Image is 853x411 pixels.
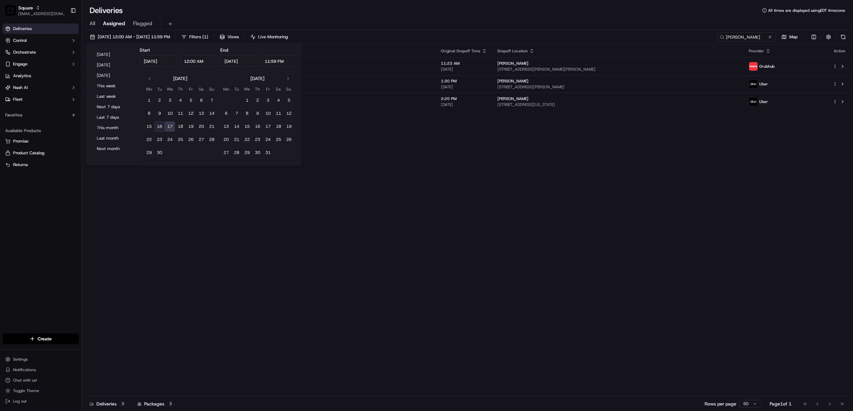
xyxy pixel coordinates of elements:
span: Toggle Theme [13,388,39,393]
img: Nash [7,7,20,20]
span: [PERSON_NAME] [497,61,528,66]
button: 10 [263,108,273,119]
button: 3 [263,95,273,106]
button: Square [18,5,33,11]
button: 16 [154,121,165,132]
button: Go to next month [284,74,293,83]
button: Notifications [3,365,79,374]
th: Tuesday [154,86,165,93]
button: Orchestrate [3,47,79,58]
button: 5 [186,95,196,106]
h1: Deliveries [90,5,123,16]
th: Tuesday [231,86,242,93]
button: Start new chat [111,65,119,73]
button: [EMAIL_ADDRESS][DOMAIN_NAME] [18,11,65,16]
label: Start [140,47,150,53]
span: All times are displayed using EDT timezone [768,8,845,13]
button: Returns [3,160,79,170]
button: 1 [242,95,252,106]
p: Welcome 👋 [7,26,119,37]
span: Notifications [13,367,36,372]
span: 2:20 PM [441,96,487,101]
button: 28 [231,147,242,158]
span: [PERSON_NAME] [497,96,528,101]
span: Filters [189,34,208,40]
th: Friday [186,86,196,93]
button: 15 [242,121,252,132]
button: 8 [242,108,252,119]
span: Fleet [13,96,23,102]
span: Flagged [133,20,152,27]
button: Last month [94,134,133,143]
span: API Documentation [62,95,105,102]
div: 3 [119,401,126,407]
span: 1:30 PM [441,78,487,84]
span: [DATE] [441,84,487,90]
span: Settings [13,357,28,362]
span: Provider [749,48,764,54]
button: SquareSquare[EMAIL_ADDRESS][DOMAIN_NAME] [3,3,68,18]
span: Map [789,34,798,40]
span: Views [227,34,239,40]
span: Returns [13,162,28,168]
button: 4 [175,95,186,106]
a: Promise [5,138,76,144]
button: 31 [263,147,273,158]
input: Time [260,55,298,67]
a: Deliveries [3,24,79,34]
span: Deliveries [13,26,32,32]
span: Uber [759,99,768,104]
button: 7 [231,108,242,119]
button: 25 [175,134,186,145]
button: 20 [221,134,231,145]
button: 19 [284,121,294,132]
a: Powered byPylon [46,111,79,116]
div: Available Products [3,126,79,136]
div: Start new chat [22,63,107,69]
th: Wednesday [165,86,175,93]
button: 30 [154,147,165,158]
span: [STREET_ADDRESS][PERSON_NAME] [497,84,738,90]
button: This week [94,81,133,91]
button: 12 [186,108,196,119]
span: Chat with us! [13,378,37,383]
button: 11 [175,108,186,119]
div: Favorites [3,110,79,120]
label: End [220,47,228,53]
th: Sunday [284,86,294,93]
button: 1 [144,95,154,106]
div: [DATE] [250,75,264,82]
button: Last week [94,92,133,101]
a: 💻API Documentation [53,93,108,104]
button: 9 [154,108,165,119]
span: Nash AI [13,85,28,91]
button: Product Catalog [3,148,79,158]
span: Assigned [103,20,125,27]
th: Thursday [252,86,263,93]
button: [DATE] 12:00 AM - [DATE] 11:59 PM [87,32,173,42]
div: 📗 [7,96,12,101]
button: Refresh [839,32,848,42]
span: Original Dropoff Time [441,48,480,54]
button: Next month [94,144,133,153]
button: 27 [196,134,207,145]
button: 18 [175,121,186,132]
button: 22 [242,134,252,145]
button: 13 [221,121,231,132]
button: 2 [252,95,263,106]
button: 5 [284,95,294,106]
div: [DATE] [173,75,187,82]
button: 16 [252,121,263,132]
button: 24 [263,134,273,145]
button: 7 [207,95,217,106]
span: Engage [13,61,27,67]
img: 5e692f75ce7d37001a5d71f1 [749,62,758,71]
button: This month [94,123,133,132]
th: Sunday [207,86,217,93]
button: 27 [221,147,231,158]
button: 26 [284,134,294,145]
button: 17 [165,121,175,132]
button: 22 [144,134,154,145]
span: [DATE] 12:00 AM - [DATE] 11:59 PM [98,34,170,40]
